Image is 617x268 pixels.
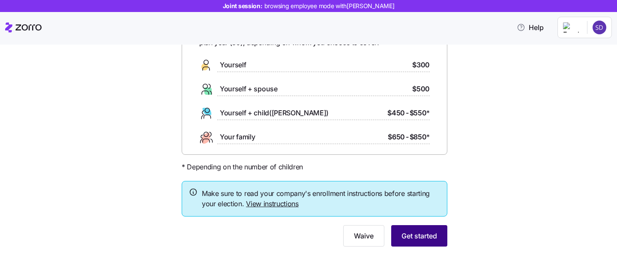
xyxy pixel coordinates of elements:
button: Help [510,19,551,36]
span: Yourself + spouse [220,84,278,94]
button: Waive [343,225,384,247]
span: * Depending on the number of children [182,162,303,172]
span: $850 [410,132,430,142]
span: - [406,108,409,118]
span: - [406,132,409,142]
span: Yourself [220,60,246,70]
span: browsing employee mode with [PERSON_NAME] [264,2,395,10]
span: Get started [401,231,437,241]
span: Make sure to read your company's enrollment instructions before starting your election. [202,188,440,210]
span: $650 [388,132,405,142]
img: Employer logo [563,22,580,33]
span: $500 [412,84,430,94]
a: View instructions [246,199,299,208]
span: Yourself + child([PERSON_NAME]) [220,108,329,118]
span: Waive [354,231,374,241]
span: $450 [387,108,405,118]
span: Joint session: [223,2,395,10]
button: Get started [391,225,447,247]
span: $550 [410,108,430,118]
span: Help [517,22,544,33]
span: $300 [412,60,430,70]
img: 297bccb944049a049afeaf12b70407e1 [593,21,606,34]
span: Your family [220,132,255,142]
